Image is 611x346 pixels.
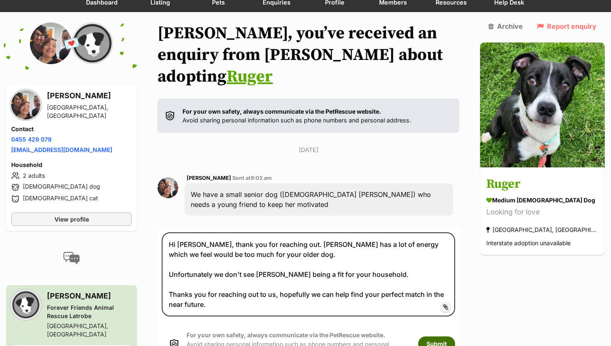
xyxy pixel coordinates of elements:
div: We have a small senior dog ([DEMOGRAPHIC_DATA] [PERSON_NAME]) who needs a young friend to keep he... [185,183,453,216]
div: Forever Friends Animal Rescue Latrobe [47,304,132,320]
h1: [PERSON_NAME], you’ve received an enquiry from [PERSON_NAME] about adopting [158,22,459,87]
li: 2 adults [11,171,132,181]
a: Ruger medium [DEMOGRAPHIC_DATA] Dog Looking for love [GEOGRAPHIC_DATA], [GEOGRAPHIC_DATA] Interst... [480,169,605,255]
h3: [PERSON_NAME] [47,290,132,302]
div: Looking for love [486,207,599,218]
a: Archive [488,22,523,30]
strong: For your own safety, always communicate via the PetRescue website. [187,331,385,339]
span: Sent at [232,175,272,181]
span: 9:02 am [251,175,272,181]
span: 💌 [62,35,81,52]
h4: Contact [11,125,132,133]
span: View profile [54,215,89,224]
img: Lauren Hale profile pic [11,90,40,119]
div: [GEOGRAPHIC_DATA], [GEOGRAPHIC_DATA] [486,224,599,236]
h3: Ruger [486,175,599,194]
a: [EMAIL_ADDRESS][DOMAIN_NAME] [11,146,112,153]
a: Ruger [227,66,273,87]
a: 0455 429 079 [11,136,52,143]
img: conversation-icon-4a6f8262b818ee0b60e3300018af0b2d0b884aa5de6e9bcb8d3d4eeb1a70a7c4.svg [63,252,80,264]
img: Forever Friends Animal Rescue Latrobe profile pic [11,290,40,319]
a: View profile [11,212,132,226]
h3: [PERSON_NAME] [47,90,132,102]
img: Lauren Hale profile pic [158,177,178,198]
div: [GEOGRAPHIC_DATA], [GEOGRAPHIC_DATA] [47,103,132,120]
div: medium [DEMOGRAPHIC_DATA] Dog [486,196,599,205]
span: [PERSON_NAME] [187,175,231,181]
strong: For your own safety, always communicate via the PetRescue website. [182,108,381,115]
img: Forever Friends Animal Rescue Latrobe profile pic [71,22,113,64]
li: [DEMOGRAPHIC_DATA] cat [11,194,132,204]
h4: Household [11,161,132,169]
img: Lauren Hale profile pic [30,22,71,64]
li: [DEMOGRAPHIC_DATA] dog [11,182,132,192]
p: [DATE] [158,145,459,154]
span: Interstate adoption unavailable [486,240,571,247]
img: Ruger [480,42,605,167]
a: Report enquiry [537,22,596,30]
div: [GEOGRAPHIC_DATA], [GEOGRAPHIC_DATA] [47,322,132,339]
p: Avoid sharing personal information such as phone numbers and personal address. [182,107,411,125]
